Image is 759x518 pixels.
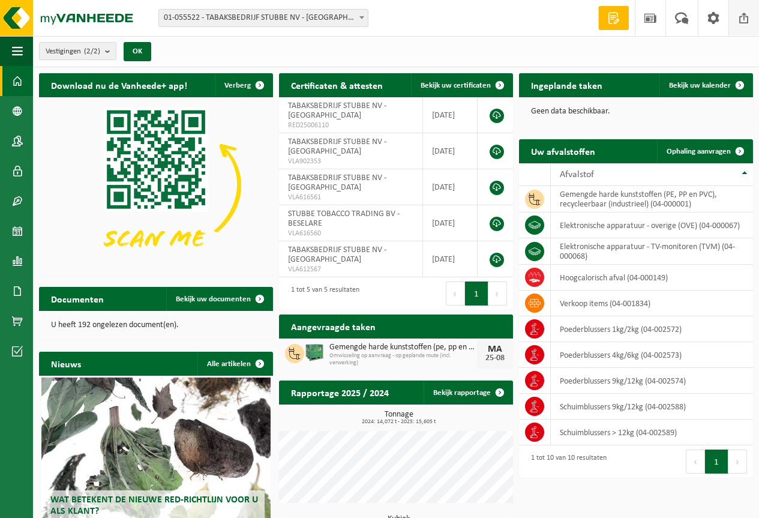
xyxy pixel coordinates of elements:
[551,420,753,445] td: Schuimblussers > 12kg (04-002589)
[51,321,261,330] p: U heeft 192 ongelezen document(en).
[423,97,478,133] td: [DATE]
[39,97,273,273] img: Download de VHEPlus App
[551,212,753,238] td: elektronische apparatuur - overige (OVE) (04-000067)
[285,280,359,307] div: 1 tot 5 van 5 resultaten
[215,73,272,97] button: Verberg
[159,10,368,26] span: 01-055522 - TABAKSBEDRIJF STUBBE NV - ZONNEBEKE
[197,352,272,376] a: Alle artikelen
[423,169,478,205] td: [DATE]
[288,209,400,228] span: STUBBE TOBACCO TRADING BV - BESELARE
[288,245,386,264] span: TABAKSBEDRIJF STUBBE NV - [GEOGRAPHIC_DATA]
[421,82,491,89] span: Bekijk uw certificaten
[224,82,251,89] span: Verberg
[531,107,741,116] p: Geen data beschikbaar.
[39,287,116,310] h2: Documenten
[288,157,413,166] span: VLA902353
[488,282,507,306] button: Next
[279,73,395,97] h2: Certificaten & attesten
[279,381,401,404] h2: Rapportage 2025 / 2024
[166,287,272,311] a: Bekijk uw documenten
[329,352,477,367] span: Omwisseling op aanvraag - op geplande route (incl. verwerking)
[519,139,607,163] h2: Uw afvalstoffen
[84,47,100,55] count: (2/2)
[483,345,507,354] div: MA
[288,193,413,202] span: VLA616561
[423,133,478,169] td: [DATE]
[124,42,151,61] button: OK
[667,148,731,155] span: Ophaling aanvragen
[46,43,100,61] span: Vestigingen
[329,343,477,352] span: Gemengde harde kunststoffen (pe, pp en pvc), recycleerbaar (industrieel)
[519,73,614,97] h2: Ingeplande taken
[39,42,116,60] button: Vestigingen(2/2)
[525,448,607,475] div: 1 tot 10 van 10 resultaten
[686,450,705,474] button: Previous
[288,229,413,238] span: VLA616560
[551,186,753,212] td: gemengde harde kunststoffen (PE, PP en PVC), recycleerbaar (industrieel) (04-000001)
[551,316,753,342] td: poederblussers 1kg/2kg (04-002572)
[50,495,258,516] span: Wat betekent de nieuwe RED-richtlijn voor u als klant?
[279,315,388,338] h2: Aangevraagde taken
[288,173,386,192] span: TABAKSBEDRIJF STUBBE NV - [GEOGRAPHIC_DATA]
[446,282,465,306] button: Previous
[551,291,753,316] td: verkoop items (04-001834)
[728,450,747,474] button: Next
[423,205,478,241] td: [DATE]
[285,419,513,425] span: 2024: 14,072 t - 2025: 15,605 t
[669,82,731,89] span: Bekijk uw kalender
[551,342,753,368] td: poederblussers 4kg/6kg (04-002573)
[659,73,752,97] a: Bekijk uw kalender
[304,342,325,363] img: PB-HB-1400-HPE-GN-01
[176,295,251,303] span: Bekijk uw documenten
[551,368,753,394] td: poederblussers 9kg/12kg (04-002574)
[39,73,199,97] h2: Download nu de Vanheede+ app!
[551,265,753,291] td: hoogcalorisch afval (04-000149)
[288,121,413,130] span: RED25006110
[465,282,488,306] button: 1
[551,238,753,265] td: elektronische apparatuur - TV-monitoren (TVM) (04-000068)
[560,170,594,179] span: Afvalstof
[483,354,507,363] div: 25-08
[424,381,512,405] a: Bekijk rapportage
[657,139,752,163] a: Ophaling aanvragen
[288,101,386,120] span: TABAKSBEDRIJF STUBBE NV - [GEOGRAPHIC_DATA]
[285,411,513,425] h3: Tonnage
[551,394,753,420] td: schuimblussers 9kg/12kg (04-002588)
[158,9,368,27] span: 01-055522 - TABAKSBEDRIJF STUBBE NV - ZONNEBEKE
[288,265,413,274] span: VLA612567
[705,450,728,474] button: 1
[288,137,386,156] span: TABAKSBEDRIJF STUBBE NV - [GEOGRAPHIC_DATA]
[423,241,478,277] td: [DATE]
[411,73,512,97] a: Bekijk uw certificaten
[39,352,93,375] h2: Nieuws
